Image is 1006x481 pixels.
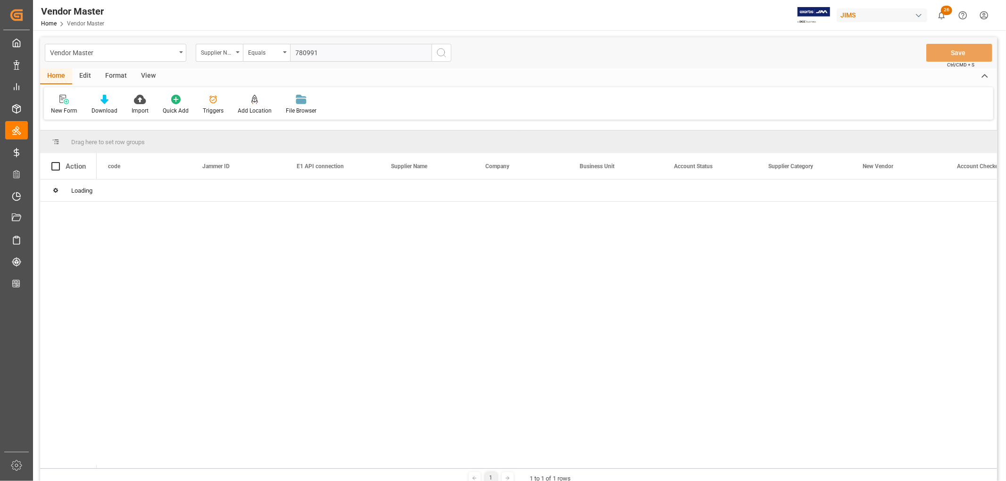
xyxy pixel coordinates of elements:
span: Drag here to set row groups [71,139,145,146]
button: Save [926,44,992,62]
span: Supplier Category [768,163,813,170]
span: 26 [941,6,952,15]
span: Loading [71,187,92,194]
a: Home [41,20,57,27]
div: JIMS [837,8,927,22]
div: Triggers [203,106,224,115]
span: Account Status [674,163,713,170]
div: File Browser [286,106,316,115]
span: Business Unit [580,163,615,170]
button: search button [432,44,451,62]
span: Ctrl/CMD + S [947,61,974,68]
input: Type to search [290,44,432,62]
button: JIMS [837,6,931,24]
button: open menu [196,44,243,62]
div: View [134,68,163,84]
button: open menu [45,44,186,62]
div: Supplier Number [201,46,233,57]
div: Home [40,68,72,84]
span: Supplier Name [391,163,427,170]
div: Equals [248,46,280,57]
div: Add Location [238,106,272,115]
div: Action [66,162,86,171]
button: show 26 new notifications [931,5,952,26]
div: Quick Add [163,106,189,115]
div: Vendor Master [41,4,104,18]
span: Company [485,163,509,170]
span: code [108,163,120,170]
div: New Form [51,106,77,115]
button: Help Center [952,5,973,26]
span: E1 API connection [297,163,344,170]
span: New Vendor [863,163,893,170]
span: Jammer ID [202,163,230,170]
button: open menu [243,44,290,62]
div: Import [132,106,149,115]
img: Exertis%20JAM%20-%20Email%20Logo.jpg_1722504956.jpg [798,7,830,24]
div: Vendor Master [50,46,176,58]
div: Edit [72,68,98,84]
div: Download [91,106,117,115]
div: Format [98,68,134,84]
